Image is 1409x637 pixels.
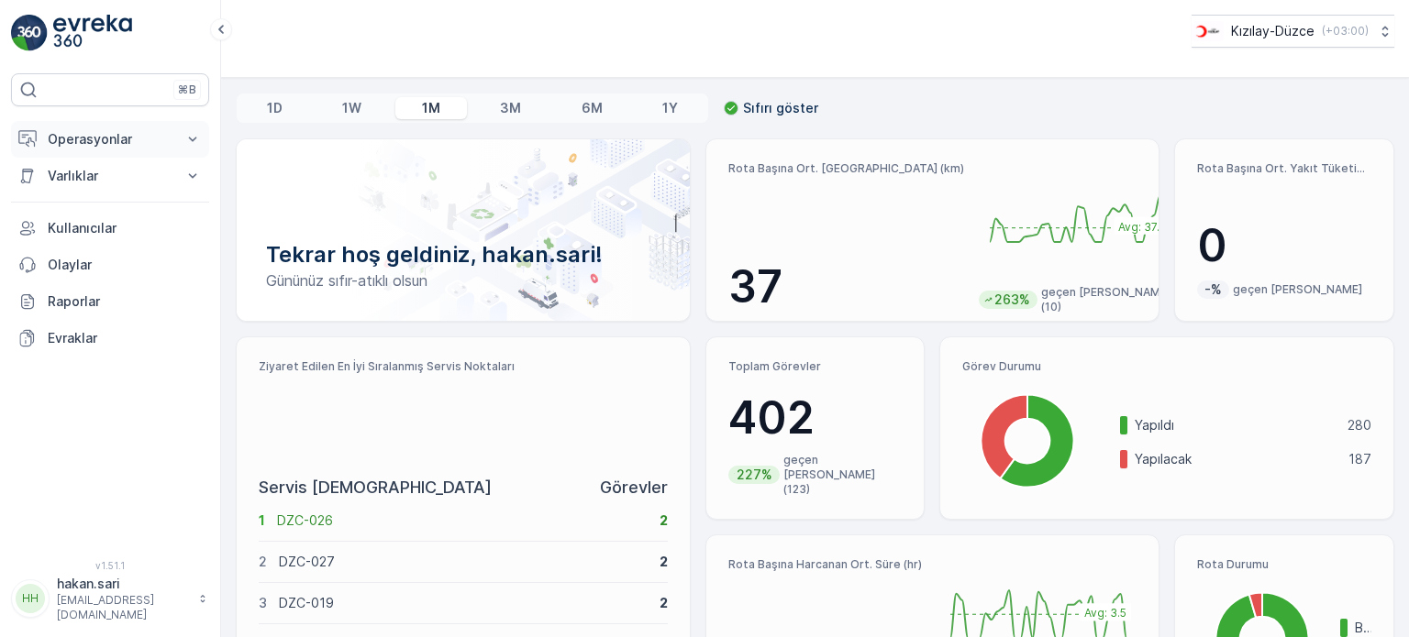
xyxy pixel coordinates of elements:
[728,161,964,176] p: Rota Başına Ort. [GEOGRAPHIC_DATA] (km)
[48,167,172,185] p: Varlıklar
[279,594,648,612] p: DZC-019
[342,99,361,117] p: 1W
[48,256,202,274] p: Olaylar
[259,553,267,571] p: 2
[1203,280,1224,299] p: -%
[57,593,189,622] p: [EMAIL_ADDRESS][DOMAIN_NAME]
[11,121,209,158] button: Operasyonlar
[1135,416,1336,434] p: Yapıldı
[1348,450,1371,468] p: 187
[267,99,283,117] p: 1D
[660,553,668,571] p: 2
[660,511,668,530] p: 2
[422,99,440,117] p: 1M
[279,553,648,571] p: DZC-027
[259,511,265,530] p: 1
[48,130,172,148] p: Operasyonlar
[11,320,209,357] a: Evraklar
[277,511,648,530] p: DZC-026
[993,291,1032,309] p: 263%
[1197,557,1371,572] p: Rota Durumu
[662,99,678,117] p: 1Y
[11,15,48,51] img: logo
[16,584,45,613] div: HH
[48,219,202,237] p: Kullanıcılar
[743,99,818,117] p: Sıfırı göster
[266,269,660,291] p: Gününüz sıfır-atıklı olsun
[53,15,132,51] img: logo_light-DOdMpM7g.png
[600,475,668,500] p: Görevler
[1192,21,1224,41] img: download_svj7U3e.png
[783,453,903,497] p: geçen [PERSON_NAME] (123)
[1135,450,1337,468] p: Yapılacak
[1197,161,1371,176] p: Rota Başına Ort. Yakıt Tüketimi (lt)
[48,292,202,311] p: Raporlar
[1231,22,1315,40] p: Kızılay-Düzce
[11,210,209,247] a: Kullanıcılar
[259,475,492,500] p: Servis [DEMOGRAPHIC_DATA]
[1197,218,1371,273] p: 0
[582,99,603,117] p: 6M
[1355,619,1371,637] p: Bitmiş
[57,575,189,593] p: hakan.sari
[1348,416,1371,434] p: 280
[266,240,660,269] p: Tekrar hoş geldiniz, hakan.sari!
[728,390,903,445] p: 402
[11,247,209,283] a: Olaylar
[11,283,209,320] a: Raporlar
[259,359,668,374] p: Ziyaret Edilen En İyi Sıralanmış Servis Noktaları
[11,560,209,571] span: v 1.51.1
[11,575,209,622] button: HHhakan.sari[EMAIL_ADDRESS][DOMAIN_NAME]
[728,359,903,374] p: Toplam Görevler
[11,158,209,194] button: Varlıklar
[962,359,1371,374] p: Görev Durumu
[259,594,267,612] p: 3
[1322,24,1369,38] p: ( +03:00 )
[660,594,668,612] p: 2
[1192,15,1394,48] button: Kızılay-Düzce(+03:00)
[728,259,964,314] p: 37
[500,99,521,117] p: 3M
[178,82,196,97] p: ⌘B
[1233,282,1362,297] p: geçen [PERSON_NAME]
[1041,285,1175,314] p: geçen [PERSON_NAME] (10)
[728,557,926,572] p: Rota Başına Harcanan Ort. Süre (hr)
[735,466,774,484] p: 227%
[48,329,202,347] p: Evraklar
